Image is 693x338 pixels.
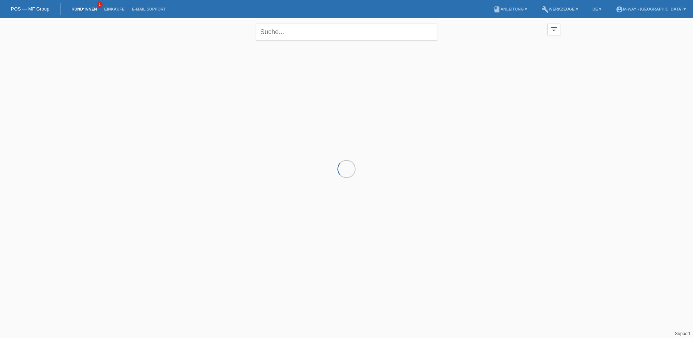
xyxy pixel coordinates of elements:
i: account_circle [616,6,623,13]
a: Einkäufe [100,7,128,11]
a: DE ▾ [589,7,605,11]
span: 1 [97,2,103,8]
i: build [541,6,549,13]
i: filter_list [550,25,558,33]
a: account_circlem-way - [GEOGRAPHIC_DATA] ▾ [612,7,689,11]
a: Support [675,331,690,336]
input: Suche... [256,24,437,41]
a: POS — MF Group [11,6,49,12]
a: buildWerkzeuge ▾ [538,7,582,11]
i: book [493,6,501,13]
a: bookAnleitung ▾ [490,7,531,11]
a: E-Mail Support [128,7,170,11]
a: Kund*innen [68,7,100,11]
